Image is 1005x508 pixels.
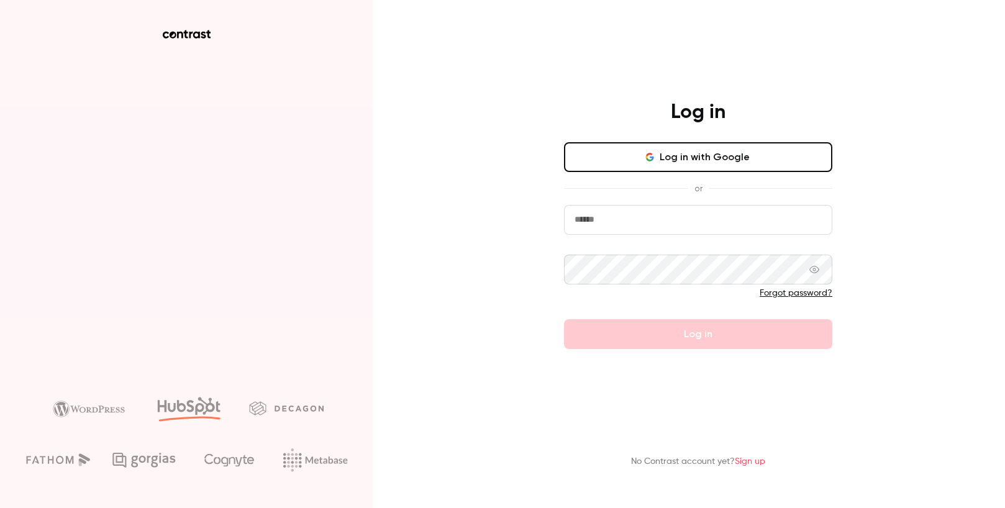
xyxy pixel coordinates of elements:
[735,457,765,466] a: Sign up
[564,142,832,172] button: Log in with Google
[671,100,725,125] h4: Log in
[688,182,709,195] span: or
[760,289,832,297] a: Forgot password?
[249,401,324,415] img: decagon
[631,455,765,468] p: No Contrast account yet?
